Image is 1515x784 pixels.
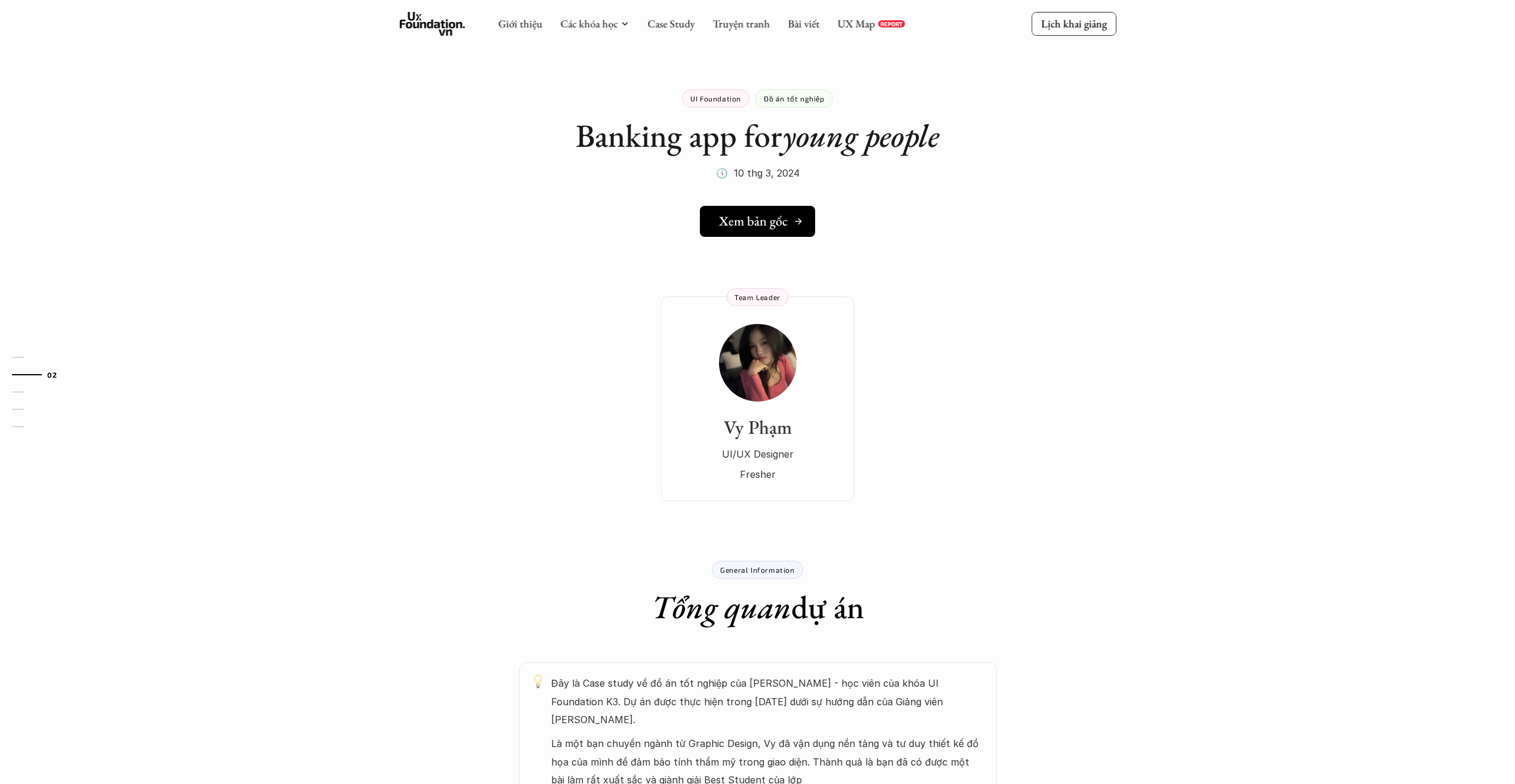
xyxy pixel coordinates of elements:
[1031,12,1116,35] a: Lịch khai giảng
[47,371,57,379] strong: 02
[720,566,794,574] p: General Information
[716,164,800,182] p: 🕔 10 thg 3, 2024
[712,17,770,30] a: Truyện tranh
[690,94,741,103] p: UI Foundation
[647,17,694,30] a: Case Study
[652,586,791,628] em: Tổng quan
[764,94,825,103] p: Đồ án tốt nghiệp
[673,416,842,439] h3: Vy Phạm
[719,214,788,229] h5: Xem bản gốc
[576,116,939,155] h1: Banking app for
[735,293,780,301] p: Team Leader
[652,588,864,626] h1: dự án
[673,465,842,483] p: Fresher
[498,17,542,30] a: Giới thiệu
[782,115,939,156] em: young people
[878,20,905,27] a: REPORT
[1041,17,1107,30] p: Lịch khai giảng
[12,368,69,382] a: 02
[661,297,854,501] a: Vy PhạmUI/UX DesignerFresherTeam Leader
[551,674,985,729] p: Đây là Case study về đồ án tốt nghiệp của [PERSON_NAME] - học viên của khóa UI Foundation K3. Dự ...
[700,206,815,237] a: Xem bản gốc
[560,17,617,30] a: Các khóa học
[837,17,875,30] a: UX Map
[673,445,842,463] p: UI/UX Designer
[880,20,902,27] p: REPORT
[788,17,819,30] a: Bài viết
